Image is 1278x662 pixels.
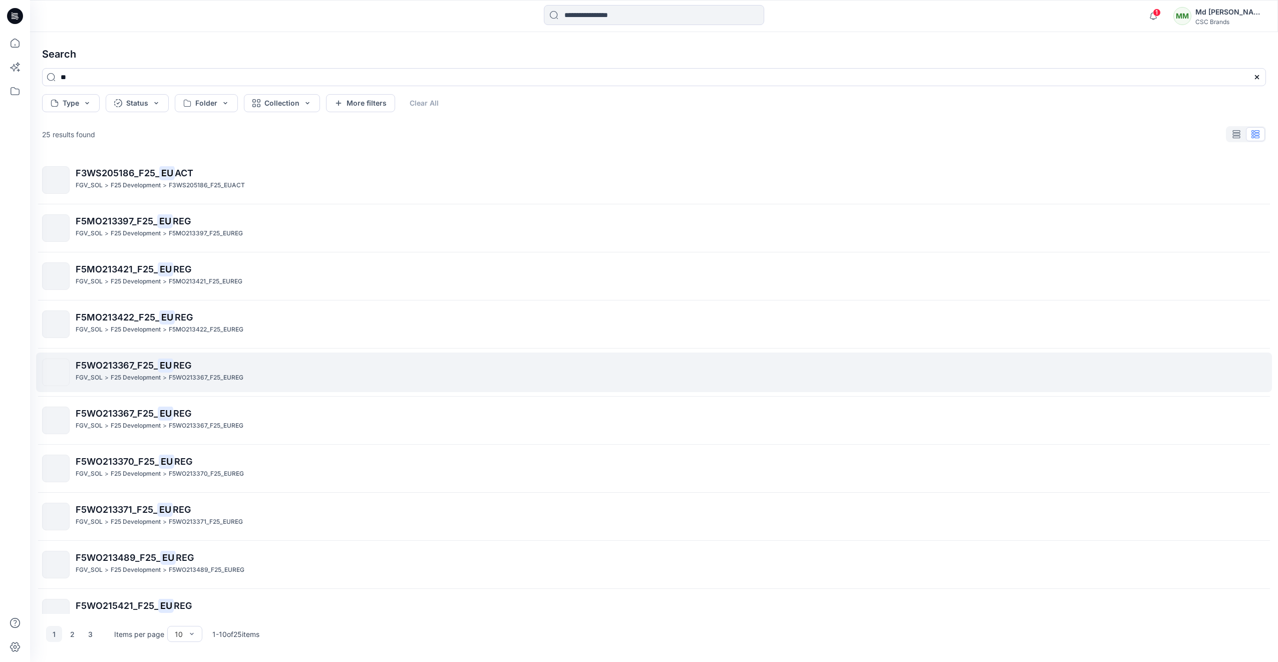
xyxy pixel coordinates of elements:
[105,373,109,383] p: >
[76,360,158,371] span: F5WO213367_F25_
[111,613,161,623] p: F25 Development
[163,324,167,335] p: >
[105,517,109,527] p: >
[76,216,157,226] span: F5MO213397_F25_
[36,545,1272,584] a: F5WO213489_F25_EUREGFGV_SOL>F25 Development>F5WO213489_F25_EUREG
[163,469,167,479] p: >
[159,166,175,180] mark: EU
[1173,7,1191,25] div: MM
[169,421,243,431] p: F5WO213367_F25_EUREG
[169,276,242,287] p: F5MO213421_F25_EUREG
[111,421,161,431] p: F25 Development
[157,214,173,228] mark: EU
[36,449,1272,488] a: F5WO213370_F25_EUREGFGV_SOL>F25 Development>F5WO213370_F25_EUREG
[176,552,194,563] span: REG
[1195,18,1265,26] div: CSC Brands
[111,517,161,527] p: F25 Development
[105,276,109,287] p: >
[163,373,167,383] p: >
[159,454,174,468] mark: EU
[76,421,103,431] p: FGV_SOL
[173,360,191,371] span: REG
[36,497,1272,536] a: F5WO213371_F25_EUREGFGV_SOL>F25 Development>F5WO213371_F25_EUREG
[160,550,176,564] mark: EU
[173,504,191,515] span: REG
[173,216,191,226] span: REG
[76,276,103,287] p: FGV_SOL
[36,304,1272,344] a: F5MO213422_F25_EUREGFGV_SOL>F25 Development>F5MO213422_F25_EUREG
[175,168,193,178] span: ACT
[169,565,244,575] p: F5WO213489_F25_EUREG
[76,180,103,191] p: FGV_SOL
[76,228,103,239] p: FGV_SOL
[76,408,158,419] span: F5WO213367_F25_
[173,264,191,274] span: REG
[105,565,109,575] p: >
[105,228,109,239] p: >
[212,629,259,639] p: 1 - 10 of 25 items
[173,408,191,419] span: REG
[114,629,164,639] p: Items per page
[111,228,161,239] p: F25 Development
[163,180,167,191] p: >
[76,456,159,467] span: F5WO213370_F25_
[163,517,167,527] p: >
[174,600,192,611] span: REG
[158,358,173,372] mark: EU
[111,469,161,479] p: F25 Development
[36,401,1272,440] a: F5WO213367_F25_EUREGFGV_SOL>F25 Development>F5WO213367_F25_EUREG
[163,613,167,623] p: >
[158,406,173,420] mark: EU
[76,613,103,623] p: FGV_SOL
[64,626,80,642] button: 2
[159,310,175,324] mark: EU
[244,94,320,112] button: Collection
[169,324,243,335] p: F5MO213422_F25_EUREG
[111,276,161,287] p: F25 Development
[46,626,62,642] button: 1
[157,502,173,516] mark: EU
[36,208,1272,248] a: F5MO213397_F25_EUREGFGV_SOL>F25 Development>F5MO213397_F25_EUREG
[169,180,245,191] p: F3WS205186_F25_EUACT
[111,180,161,191] p: F25 Development
[76,324,103,335] p: FGV_SOL
[36,593,1272,632] a: F5WO215421_F25_EUREGFGV_SOL>F25 Development>F5WO215421_F25_EUREG
[76,565,103,575] p: FGV_SOL
[326,94,395,112] button: More filters
[163,565,167,575] p: >
[169,613,242,623] p: F5WO215421_F25_EUREG
[34,40,1274,68] h4: Search
[163,421,167,431] p: >
[169,517,243,527] p: F5WO213371_F25_EUREG
[76,469,103,479] p: FGV_SOL
[158,262,173,276] mark: EU
[163,276,167,287] p: >
[105,469,109,479] p: >
[36,160,1272,200] a: F3WS205186_F25_EUACTFGV_SOL>F25 Development>F3WS205186_F25_EUACT
[105,421,109,431] p: >
[111,324,161,335] p: F25 Development
[76,373,103,383] p: FGV_SOL
[76,504,157,515] span: F5WO213371_F25_
[76,264,158,274] span: F5MO213421_F25_
[42,129,95,140] p: 25 results found
[106,94,169,112] button: Status
[76,600,158,611] span: F5WO215421_F25_
[105,180,109,191] p: >
[174,456,192,467] span: REG
[1195,6,1265,18] div: Md [PERSON_NAME]
[158,598,174,612] mark: EU
[82,626,98,642] button: 3
[105,324,109,335] p: >
[1153,9,1161,17] span: 1
[169,228,243,239] p: F5MO213397_F25_EUREG
[76,312,159,322] span: F5MO213422_F25_
[76,552,160,563] span: F5WO213489_F25_
[175,312,193,322] span: REG
[105,613,109,623] p: >
[42,94,100,112] button: Type
[169,373,243,383] p: F5WO213367_F25_EUREG
[163,228,167,239] p: >
[76,517,103,527] p: FGV_SOL
[36,353,1272,392] a: F5WO213367_F25_EUREGFGV_SOL>F25 Development>F5WO213367_F25_EUREG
